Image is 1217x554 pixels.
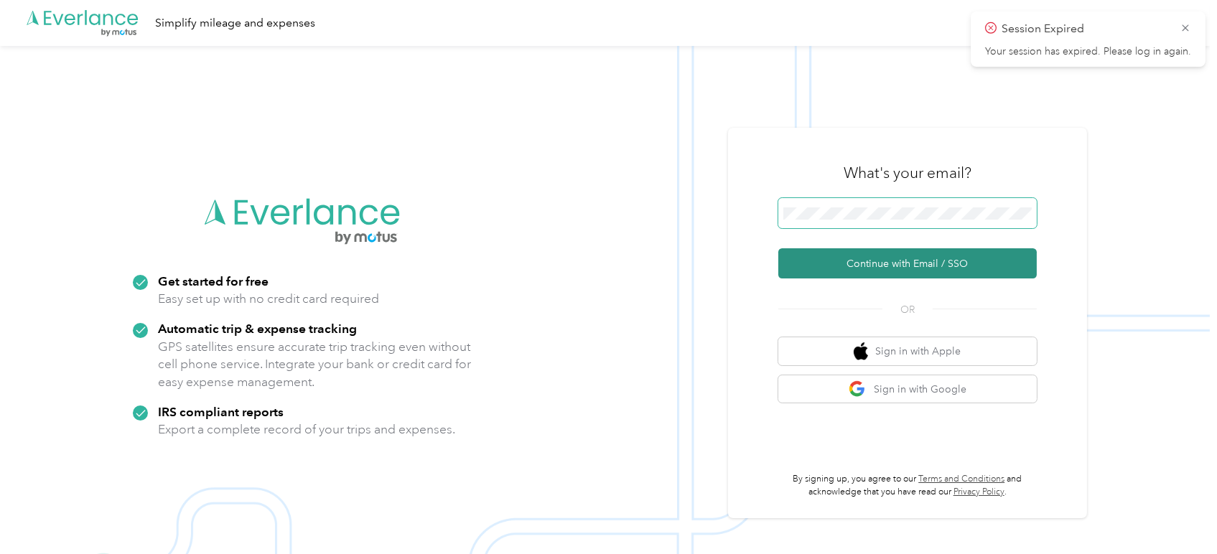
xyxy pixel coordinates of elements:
strong: Automatic trip & expense tracking [158,321,357,336]
p: Export a complete record of your trips and expenses. [158,421,455,438]
p: By signing up, you agree to our and acknowledge that you have read our . [778,473,1037,498]
div: Simplify mileage and expenses [155,14,315,32]
a: Privacy Policy [953,487,1004,497]
button: google logoSign in with Google [778,375,1037,403]
button: Continue with Email / SSO [778,248,1037,278]
img: apple logo [854,342,868,360]
img: google logo [849,380,867,398]
strong: Get started for free [158,273,269,288]
button: apple logoSign in with Apple [778,337,1037,365]
strong: IRS compliant reports [158,404,284,419]
p: Session Expired [1002,20,1170,38]
h3: What's your email? [844,163,971,183]
p: Your session has expired. Please log in again. [985,45,1191,58]
p: GPS satellites ensure accurate trip tracking even without cell phone service. Integrate your bank... [158,338,472,391]
p: Easy set up with no credit card required [158,290,379,308]
a: Terms and Conditions [918,474,1004,484]
span: OR [882,302,933,317]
